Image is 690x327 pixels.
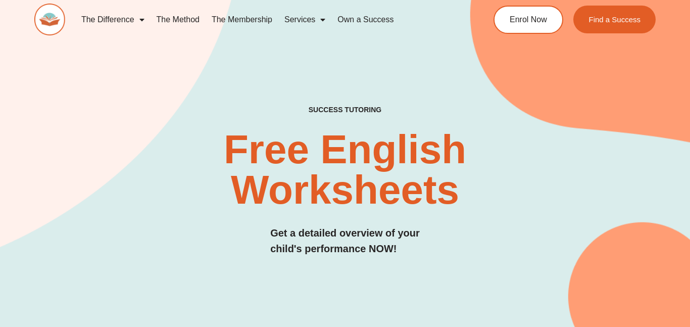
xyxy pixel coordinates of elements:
a: The Method [151,8,206,31]
h2: Free English Worksheets​ [140,129,550,210]
a: Enrol Now [494,6,563,34]
iframe: Chat Widget [639,278,690,327]
a: Find a Success [573,6,656,33]
a: Own a Success [331,8,400,31]
a: Services [278,8,331,31]
nav: Menu [75,8,458,31]
span: Find a Success [588,16,640,23]
a: The Membership [206,8,278,31]
h4: SUCCESS TUTORING​ [253,106,437,114]
span: Enrol Now [510,16,547,24]
h3: Get a detailed overview of your child's performance NOW! [270,225,420,257]
a: The Difference [75,8,151,31]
